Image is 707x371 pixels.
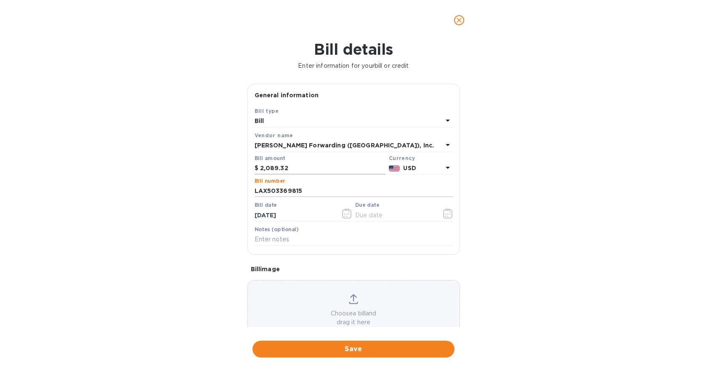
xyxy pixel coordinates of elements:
label: Due date [355,203,379,208]
label: Bill amount [255,156,285,161]
input: Due date [355,209,435,222]
span: Save [259,344,448,354]
p: Choose a bill and drag it here [248,309,460,327]
b: USD [403,165,416,171]
b: [PERSON_NAME] Forwarding ([GEOGRAPHIC_DATA]), Inc. [255,142,434,149]
p: Enter information for your bill or credit [7,61,700,70]
b: Bill [255,117,264,124]
input: Enter notes [255,233,453,246]
label: Bill number [255,179,285,184]
div: $ [255,162,260,175]
button: Save [252,341,454,358]
b: Vendor name [255,132,293,139]
b: Currency [389,155,415,161]
h1: Bill details [7,40,700,58]
img: USD [389,165,400,171]
label: Bill date [255,203,277,208]
label: Notes (optional) [255,227,299,232]
input: Enter bill number [255,185,453,198]
button: close [449,10,469,30]
input: $ Enter bill amount [260,162,385,175]
p: Bill image [251,265,457,273]
b: General information [255,92,319,99]
input: Select date [255,209,334,222]
b: Bill type [255,108,279,114]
